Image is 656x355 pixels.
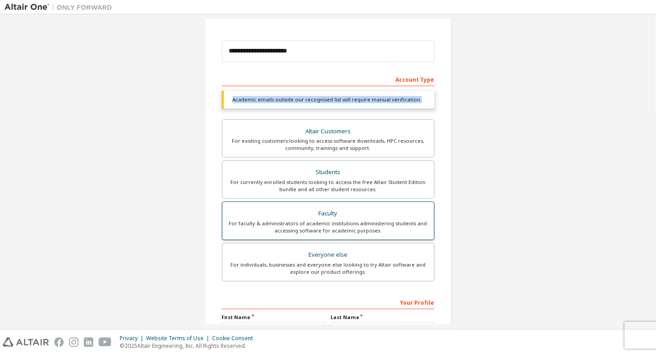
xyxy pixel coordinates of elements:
img: youtube.svg [99,337,112,347]
img: linkedin.svg [84,337,93,347]
div: For individuals, businesses and everyone else looking to try Altair software and explore our prod... [228,261,429,276]
img: altair_logo.svg [3,337,49,347]
label: First Name [222,314,326,321]
p: © 2025 Altair Engineering, Inc. All Rights Reserved. [120,342,258,350]
div: Your Profile [222,295,434,309]
div: Website Terms of Use [146,335,212,342]
div: Faculty [228,207,429,220]
img: instagram.svg [69,337,78,347]
div: For existing customers looking to access software downloads, HPC resources, community, trainings ... [228,137,429,152]
div: For faculty & administrators of academic institutions administering students and accessing softwa... [228,220,429,234]
label: Last Name [331,314,434,321]
div: Academic emails outside our recognised list will require manual verification. [222,91,434,109]
img: facebook.svg [54,337,64,347]
div: Altair Customers [228,125,429,138]
div: Everyone else [228,249,429,261]
img: Altair One [4,3,117,12]
div: Cookie Consent [212,335,258,342]
div: Account Type [222,72,434,86]
div: For currently enrolled students looking to access the free Altair Student Edition bundle and all ... [228,179,429,193]
div: Students [228,166,429,179]
div: Privacy [120,335,146,342]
